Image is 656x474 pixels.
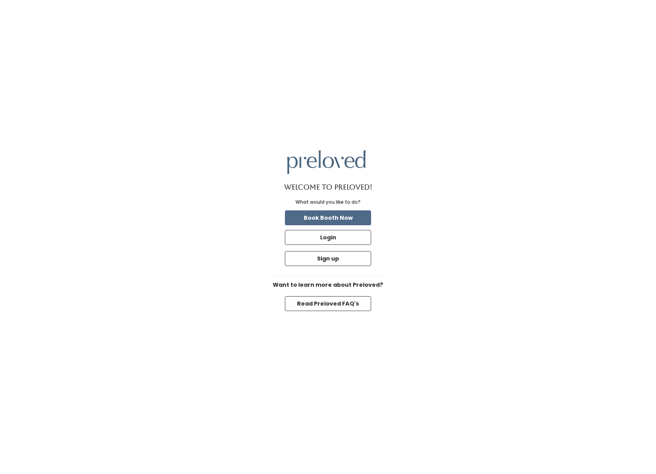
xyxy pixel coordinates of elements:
[269,282,387,288] h6: Want to learn more about Preloved?
[285,296,371,311] button: Read Preloved FAQ's
[285,251,371,266] button: Sign up
[283,228,373,246] a: Login
[285,210,371,225] button: Book Booth Now
[283,250,373,268] a: Sign up
[284,183,372,191] h1: Welcome to Preloved!
[285,230,371,245] button: Login
[287,150,366,174] img: preloved logo
[295,199,361,206] div: What would you like to do?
